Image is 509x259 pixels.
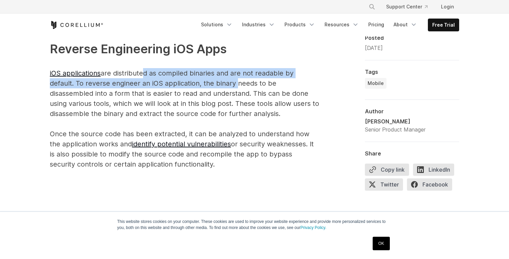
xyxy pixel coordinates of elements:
a: About [389,19,421,31]
a: Support Center [381,1,433,13]
a: Products [280,19,319,31]
span: [DATE] [365,45,383,51]
div: Author [365,108,459,115]
a: OK [373,237,390,250]
a: Industries [238,19,279,31]
div: Posted [365,34,459,41]
a: Solutions [197,19,237,31]
div: Share [365,150,459,157]
div: Senior Product Manager [365,125,426,134]
button: Search [366,1,378,13]
span: Facebook [407,178,452,191]
a: Privacy Policy. [300,225,326,230]
span: Reverse Engineering iOS Apps [50,41,227,56]
span: LinkedIn [413,164,454,176]
p: are distributed as compiled binaries and are not readable by default. To reverse engineer an iOS ... [50,40,319,169]
div: Tags [365,68,459,75]
p: This website stores cookies on your computer. These cookies are used to improve your website expe... [117,219,392,231]
a: Pricing [364,19,388,31]
a: LinkedIn [413,164,458,178]
a: identify potential vulnerabilities [132,140,231,148]
a: Twitter [365,178,407,193]
a: Free Trial [428,19,459,31]
a: Login [436,1,459,13]
span: Mobile [368,80,384,87]
a: Facebook [407,178,456,193]
button: Copy link [365,164,409,176]
a: Resources [320,19,363,31]
a: Corellium Home [50,21,103,29]
span: Twitter [365,178,403,191]
div: Navigation Menu [361,1,459,13]
div: Navigation Menu [197,19,459,31]
a: iOS applications [50,69,101,77]
div: [PERSON_NAME] [365,117,426,125]
a: Mobile [365,78,386,89]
